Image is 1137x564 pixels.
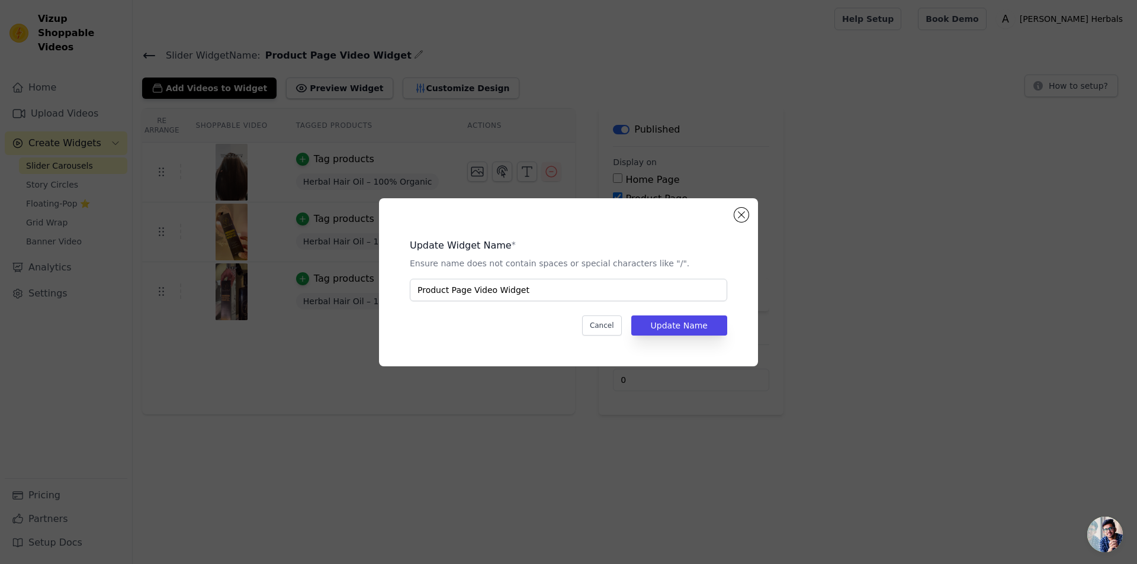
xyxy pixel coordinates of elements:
p: Ensure name does not contain spaces or special characters like "/". [410,257,727,269]
button: Close modal [734,208,749,222]
button: Cancel [582,315,622,336]
legend: Update Widget Name [410,239,512,253]
button: Update Name [631,315,727,336]
div: Open chat [1087,517,1123,552]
